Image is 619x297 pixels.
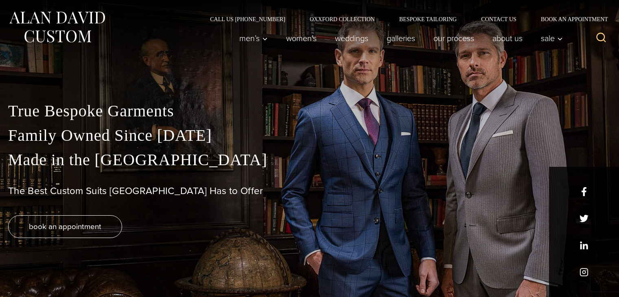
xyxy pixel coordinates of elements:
[198,16,611,22] nav: Secondary Navigation
[297,16,387,22] a: Oxxford Collection
[8,9,106,45] img: Alan David Custom
[483,30,532,46] a: About Us
[8,185,611,197] h1: The Best Custom Suits [GEOGRAPHIC_DATA] Has to Offer
[198,16,297,22] a: Call Us [PHONE_NUMBER]
[8,215,122,238] a: book an appointment
[529,16,611,22] a: Book an Appointment
[239,34,268,42] span: Men’s
[541,34,563,42] span: Sale
[326,30,378,46] a: weddings
[277,30,326,46] a: Women’s
[387,16,469,22] a: Bespoke Tailoring
[8,99,611,172] p: True Bespoke Garments Family Owned Since [DATE] Made in the [GEOGRAPHIC_DATA]
[591,28,611,48] button: View Search Form
[29,221,101,232] span: book an appointment
[424,30,483,46] a: Our Process
[469,16,529,22] a: Contact Us
[378,30,424,46] a: Galleries
[230,30,567,46] nav: Primary Navigation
